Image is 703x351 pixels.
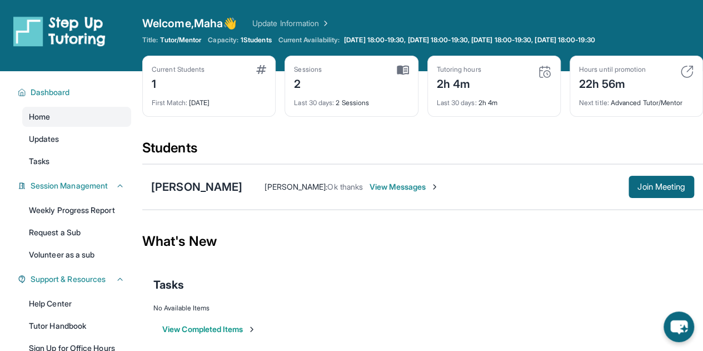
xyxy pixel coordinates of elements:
[344,36,595,45] span: [DATE] 18:00-19:30, [DATE] 18:00-19:30, [DATE] 18:00-19:30, [DATE] 18:00-19:30
[142,36,158,45] span: Title:
[142,217,703,266] div: What's New
[22,245,131,265] a: Volunteer as a sub
[278,36,340,45] span: Current Availability:
[152,65,205,74] div: Current Students
[208,36,238,45] span: Capacity:
[160,36,201,45] span: Tutor/Mentor
[664,312,694,342] button: chat-button
[29,111,50,122] span: Home
[327,182,363,191] span: Ok thanks
[22,223,131,243] a: Request a Sub
[31,274,106,285] span: Support & Resources
[22,294,131,314] a: Help Center
[256,65,266,74] img: card
[252,18,330,29] a: Update Information
[13,16,106,47] img: logo
[637,184,685,190] span: Join Meeting
[397,65,409,75] img: card
[294,92,408,107] div: 2 Sessions
[579,92,694,107] div: Advanced Tutor/Mentor
[29,156,49,167] span: Tasks
[29,134,59,145] span: Updates
[437,98,477,107] span: Last 30 days :
[22,107,131,127] a: Home
[152,92,266,107] div: [DATE]
[294,65,322,74] div: Sessions
[142,16,237,31] span: Welcome, Maha 👋
[26,180,124,191] button: Session Management
[152,98,187,107] span: First Match :
[370,181,439,192] span: View Messages
[162,324,256,335] button: View Completed Items
[22,129,131,149] a: Updates
[319,18,330,29] img: Chevron Right
[342,36,597,45] a: [DATE] 18:00-19:30, [DATE] 18:00-19:30, [DATE] 18:00-19:30, [DATE] 18:00-19:30
[26,274,124,285] button: Support & Resources
[152,74,205,92] div: 1
[579,65,646,74] div: Hours until promotion
[265,182,327,191] span: [PERSON_NAME] :
[579,98,609,107] span: Next title :
[437,74,481,92] div: 2h 4m
[31,87,70,98] span: Dashboard
[437,65,481,74] div: Tutoring hours
[22,151,131,171] a: Tasks
[241,36,272,45] span: 1 Students
[151,179,242,195] div: [PERSON_NAME]
[579,74,646,92] div: 22h 56m
[680,65,694,78] img: card
[22,200,131,220] a: Weekly Progress Report
[629,176,694,198] button: Join Meeting
[22,316,131,336] a: Tutor Handbook
[294,74,322,92] div: 2
[430,182,439,191] img: Chevron-Right
[437,92,551,107] div: 2h 4m
[31,180,108,191] span: Session Management
[153,277,184,293] span: Tasks
[142,139,703,164] div: Students
[538,65,551,78] img: card
[294,98,334,107] span: Last 30 days :
[26,87,124,98] button: Dashboard
[153,304,692,313] div: No Available Items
